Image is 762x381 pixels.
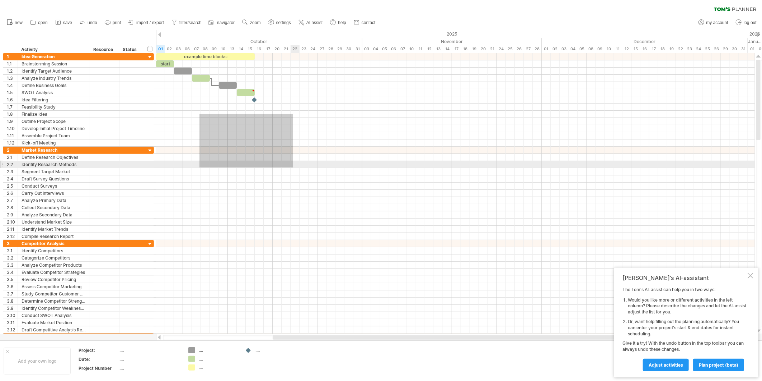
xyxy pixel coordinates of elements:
[7,132,18,139] div: 1.11
[22,298,86,304] div: Determine Competitor Strengths
[165,45,174,53] div: Thursday, 2 October 2025
[240,18,263,27] a: zoom
[676,45,685,53] div: Monday, 22 December 2025
[7,312,18,319] div: 3.10
[596,45,605,53] div: Tuesday, 9 December 2025
[7,53,18,60] div: 1
[119,365,180,371] div: ....
[22,183,86,189] div: Conduct Surveys
[306,20,323,25] span: AI assist
[103,18,123,27] a: print
[7,319,18,326] div: 3.11
[22,247,86,254] div: Identify Competitors
[640,45,649,53] div: Tuesday, 16 December 2025
[22,53,86,60] div: Idea Generation
[22,161,86,168] div: Identify Research Methods
[380,45,389,53] div: Wednesday, 5 November 2025
[7,89,18,96] div: 1.5
[22,219,86,225] div: Understand Market Size
[79,356,118,362] div: Date:
[7,60,18,67] div: 1.1
[22,276,86,283] div: Review Competitor Pricing
[255,347,295,353] div: ....
[136,20,164,25] span: import / export
[706,20,728,25] span: my account
[344,45,353,53] div: Thursday, 30 October 2025
[22,175,86,182] div: Draft Survey Questions
[353,45,362,53] div: Friday, 31 October 2025
[721,45,730,53] div: Monday, 29 December 2025
[207,18,237,27] a: navigator
[551,45,560,53] div: Tuesday, 2 December 2025
[328,18,348,27] a: help
[461,45,470,53] div: Tuesday, 18 November 2025
[7,247,18,254] div: 3.1
[352,18,378,27] a: contact
[7,211,18,218] div: 2.9
[22,211,86,218] div: Analyze Secondary Data
[7,269,18,276] div: 3.4
[649,362,683,368] span: Adjust activities
[7,283,18,290] div: 3.6
[156,53,255,60] div: example time blocks:
[22,168,86,175] div: Segment Target Market
[22,147,86,153] div: Market Research
[524,45,533,53] div: Thursday, 27 November 2025
[362,45,371,53] div: Monday, 3 November 2025
[22,262,86,268] div: Analyze Competitor Products
[21,46,86,53] div: Activity
[739,45,748,53] div: Wednesday, 31 December 2025
[170,18,204,27] a: filter/search
[22,319,86,326] div: Evaluate Market Position
[22,96,86,103] div: Idea Filtering
[622,45,631,53] div: Friday, 12 December 2025
[255,45,264,53] div: Thursday, 16 October 2025
[22,254,86,261] div: Categorize Competitors
[371,45,380,53] div: Tuesday, 4 November 2025
[22,154,86,161] div: Define Research Objectives
[7,240,18,247] div: 3
[7,290,18,297] div: 3.7
[297,18,325,27] a: AI assist
[694,45,703,53] div: Wednesday, 24 December 2025
[628,297,746,315] li: Would you like more or different activities in the left column? Please describe the changes and l...
[210,45,219,53] div: Thursday, 9 October 2025
[22,75,86,82] div: Analyze Industry Trends
[533,45,542,53] div: Friday, 28 November 2025
[712,45,721,53] div: Friday, 26 December 2025
[658,45,667,53] div: Thursday, 18 December 2025
[217,20,235,25] span: navigator
[309,45,317,53] div: Friday, 24 October 2025
[622,274,746,281] div: [PERSON_NAME]'s AI-assistant
[734,18,759,27] a: log out
[7,104,18,110] div: 1.7
[7,68,18,74] div: 1.2
[183,45,192,53] div: Monday, 6 October 2025
[7,197,18,204] div: 2.7
[22,290,86,297] div: Study Competitor Customer Reviews
[156,38,362,45] div: October 2025
[605,45,613,53] div: Wednesday, 10 December 2025
[628,319,746,337] li: Or, want help filling out the planning automatically? You can enter your project's start & end da...
[237,45,246,53] div: Tuesday, 14 October 2025
[7,226,18,233] div: 2.11
[7,262,18,268] div: 3.3
[7,204,18,211] div: 2.8
[362,20,376,25] span: contact
[119,356,180,362] div: ....
[542,38,748,45] div: December 2025
[22,197,86,204] div: Analyze Primary Data
[22,118,86,125] div: Outline Project Scope
[199,364,238,371] div: ....
[452,45,461,53] div: Monday, 17 November 2025
[7,175,18,182] div: 2.4
[389,45,398,53] div: Thursday, 6 November 2025
[79,347,118,353] div: Project:
[7,154,18,161] div: 2.1
[7,82,18,89] div: 1.4
[264,45,273,53] div: Friday, 17 October 2025
[4,348,71,375] div: Add your own logo
[22,139,86,146] div: Kick-off Meeting
[88,20,97,25] span: undo
[79,365,118,371] div: Project Number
